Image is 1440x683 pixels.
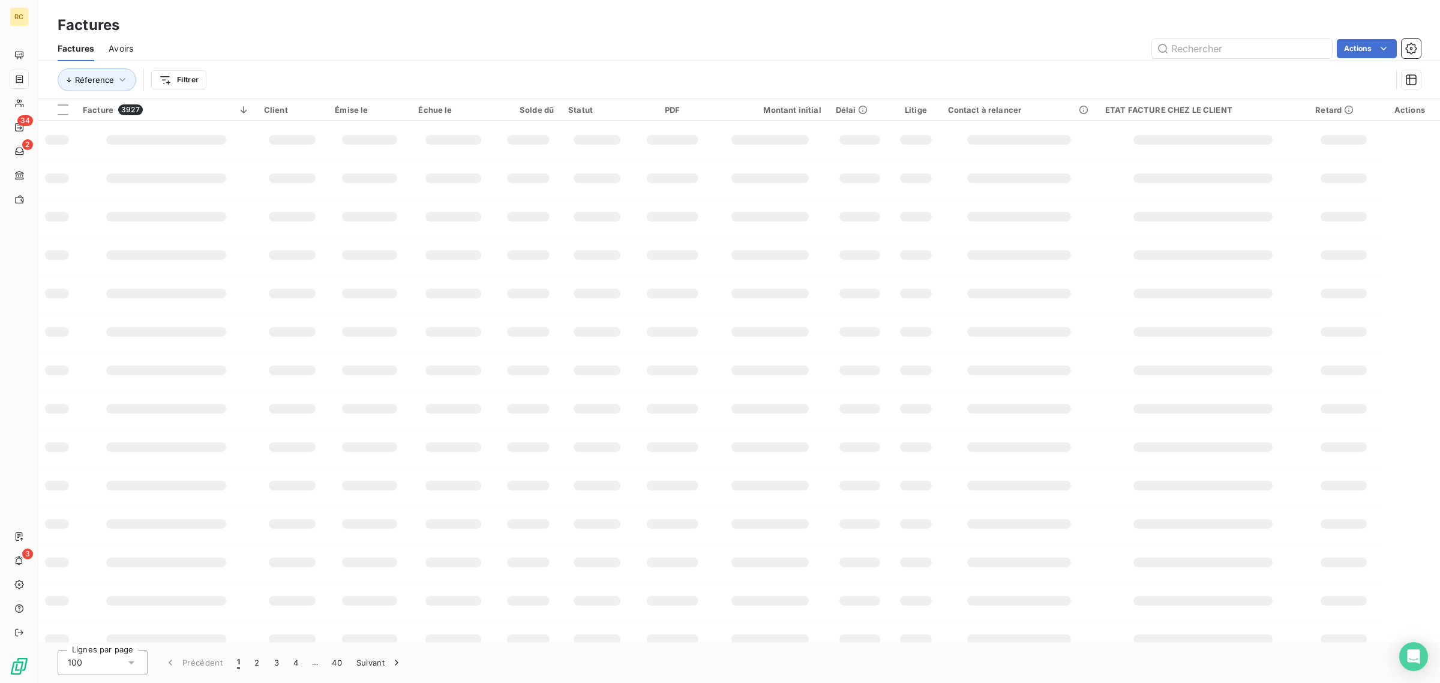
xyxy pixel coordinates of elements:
[118,104,143,115] span: 3927
[264,105,320,115] div: Client
[10,7,29,26] div: RC
[10,657,29,676] img: Logo LeanPay
[109,43,133,55] span: Avoirs
[1105,105,1301,115] div: ETAT FACTURE CHEZ LE CLIENT
[17,115,33,126] span: 34
[325,650,349,675] button: 40
[230,650,247,675] button: 1
[58,14,119,36] h3: Factures
[948,105,1091,115] div: Contact à relancer
[1399,642,1428,671] div: Open Intercom Messenger
[68,657,82,669] span: 100
[83,105,113,115] span: Facture
[267,650,286,675] button: 3
[898,105,933,115] div: Litige
[22,549,33,559] span: 3
[836,105,884,115] div: Délai
[418,105,488,115] div: Échue le
[151,70,206,89] button: Filtrer
[247,650,266,675] button: 2
[22,139,33,150] span: 2
[349,650,410,675] button: Suivant
[719,105,821,115] div: Montant initial
[237,657,240,669] span: 1
[503,105,554,115] div: Solde dû
[286,650,305,675] button: 4
[157,650,230,675] button: Précédent
[305,653,325,672] span: …
[640,105,704,115] div: PDF
[58,68,136,91] button: Réference
[1152,39,1332,58] input: Rechercher
[1387,105,1433,115] div: Actions
[335,105,404,115] div: Émise le
[568,105,626,115] div: Statut
[1315,105,1372,115] div: Retard
[75,75,114,85] span: Réference
[1337,39,1397,58] button: Actions
[58,43,94,55] span: Factures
